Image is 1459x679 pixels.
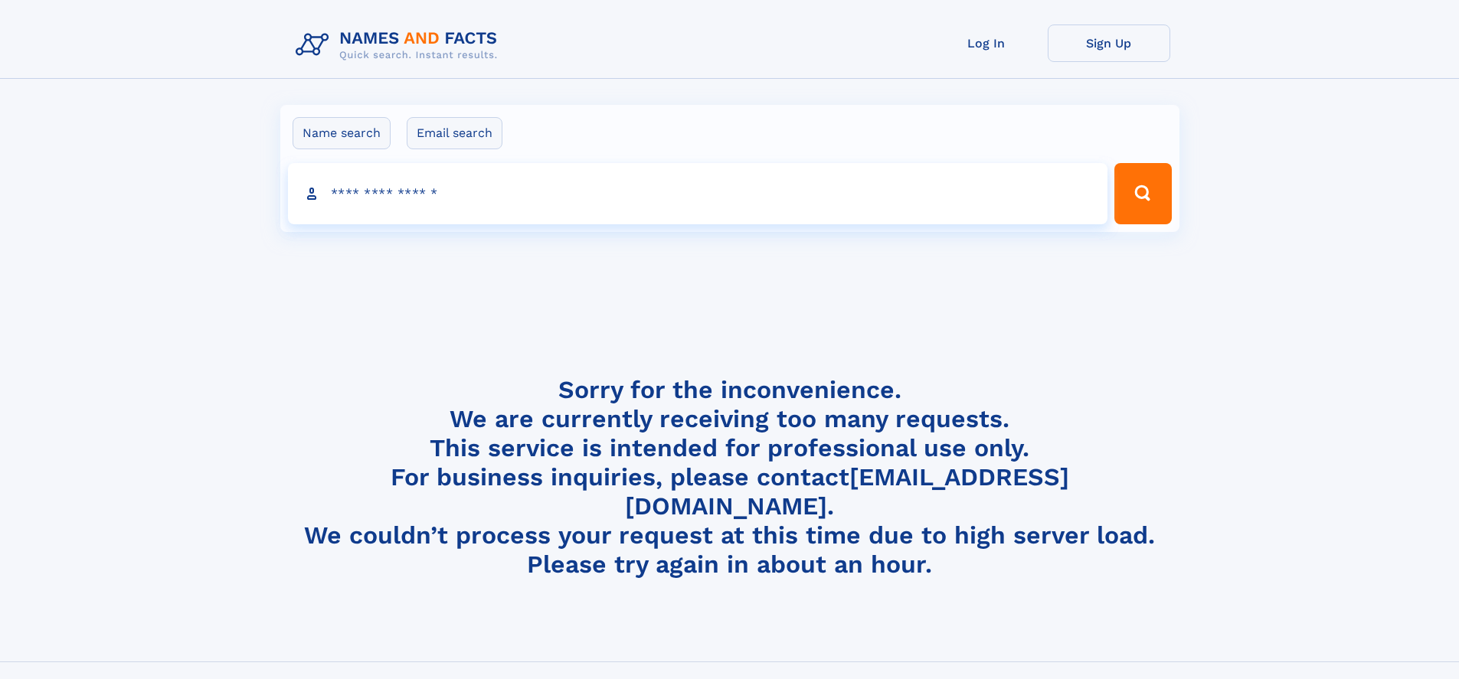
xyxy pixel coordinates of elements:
[290,24,510,66] img: Logo Names and Facts
[925,24,1048,62] a: Log In
[1048,24,1170,62] a: Sign Up
[290,375,1170,579] h4: Sorry for the inconvenience. We are currently receiving too many requests. This service is intend...
[407,117,502,149] label: Email search
[293,117,391,149] label: Name search
[625,462,1069,521] a: [EMAIL_ADDRESS][DOMAIN_NAME]
[288,163,1108,224] input: search input
[1114,163,1171,224] button: Search Button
